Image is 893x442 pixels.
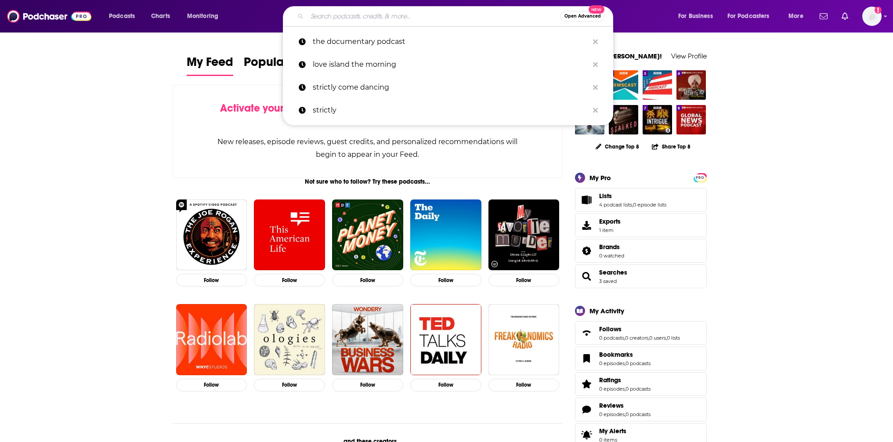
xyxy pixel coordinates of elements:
img: This American Life [254,199,325,271]
div: New releases, episode reviews, guest credits, and personalized recommendations will begin to appe... [217,135,519,161]
a: Welcome [PERSON_NAME]! [575,52,662,60]
img: User Profile [862,7,882,26]
span: Bookmarks [599,351,633,359]
img: Radiolab [176,304,247,375]
a: the documentary podcast [283,30,613,53]
img: The Daily [410,199,481,271]
img: TED Talks Daily [410,304,481,375]
button: Show profile menu [862,7,882,26]
span: PRO [695,174,705,181]
a: Intrigue [643,105,672,134]
a: View Profile [671,52,707,60]
a: Lists [599,192,666,200]
img: My Favorite Murder with Karen Kilgariff and Georgia Hardstark [488,199,560,271]
span: Monitoring [187,10,218,22]
img: Ologies with Alie Ward [254,304,325,375]
p: strictly come dancing [313,76,589,99]
span: My Feed [187,54,233,75]
button: Follow [254,379,325,391]
span: Follows [575,321,707,345]
button: Follow [332,379,403,391]
div: My Pro [589,174,611,182]
button: open menu [782,9,814,23]
div: Search podcasts, credits, & more... [291,6,622,26]
span: Open Advanced [564,14,601,18]
button: open menu [103,9,146,23]
img: Podchaser - Follow, Share and Rate Podcasts [7,8,91,25]
a: 0 episodes [599,386,625,392]
img: Newscast [609,70,638,100]
a: Reviews [578,403,596,416]
a: PRO [695,174,705,180]
img: The Joe Rogan Experience [176,199,247,271]
img: Stalked [609,105,638,134]
span: Ratings [575,372,707,396]
a: Lists [578,194,596,206]
a: 0 creators [625,335,648,341]
a: Global News Podcast [676,105,706,134]
span: , [632,202,633,208]
span: My Alerts [599,427,626,435]
span: Brands [599,243,620,251]
span: Exports [599,217,621,225]
span: , [625,386,625,392]
button: Follow [176,274,247,286]
a: Exports [575,214,707,237]
span: Podcasts [109,10,135,22]
a: Popular Feed [244,54,318,76]
a: Searches [578,270,596,283]
a: 0 podcasts [625,411,651,417]
span: Charts [151,10,170,22]
a: Searches [599,268,627,276]
button: Follow [488,274,560,286]
a: Follows [599,325,680,333]
img: Business Wars [332,304,403,375]
a: Ratings [599,376,651,384]
a: 0 users [649,335,666,341]
span: New [589,5,604,14]
span: 1 item [599,227,621,233]
a: 0 episodes [599,411,625,417]
a: 0 podcasts [625,386,651,392]
a: 3 saved [599,278,617,284]
a: Ratings [578,378,596,390]
a: Follows [578,327,596,339]
span: , [625,360,625,366]
span: Activate your Feed [220,101,310,115]
a: 0 podcasts [599,335,624,341]
img: Freakonomics Radio [488,304,560,375]
span: For Podcasters [727,10,770,22]
a: Planet Money [332,199,403,271]
a: 0 podcasts [625,360,651,366]
span: Lists [575,188,707,212]
a: Brands [599,243,624,251]
span: Logged in as MScull [862,7,882,26]
a: 0 episodes [599,360,625,366]
a: Show notifications dropdown [816,9,831,24]
button: open menu [672,9,724,23]
a: 4 podcast lists [599,202,632,208]
a: 0 watched [599,253,624,259]
span: Popular Feed [244,54,318,75]
span: Reviews [599,402,624,409]
div: My Activity [589,307,624,315]
span: Reviews [575,398,707,421]
span: , [648,335,649,341]
button: open menu [181,9,230,23]
a: love island the morning [283,53,613,76]
button: Follow [410,274,481,286]
a: Brands [578,245,596,257]
a: My Feed [187,54,233,76]
button: Follow [410,379,481,391]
